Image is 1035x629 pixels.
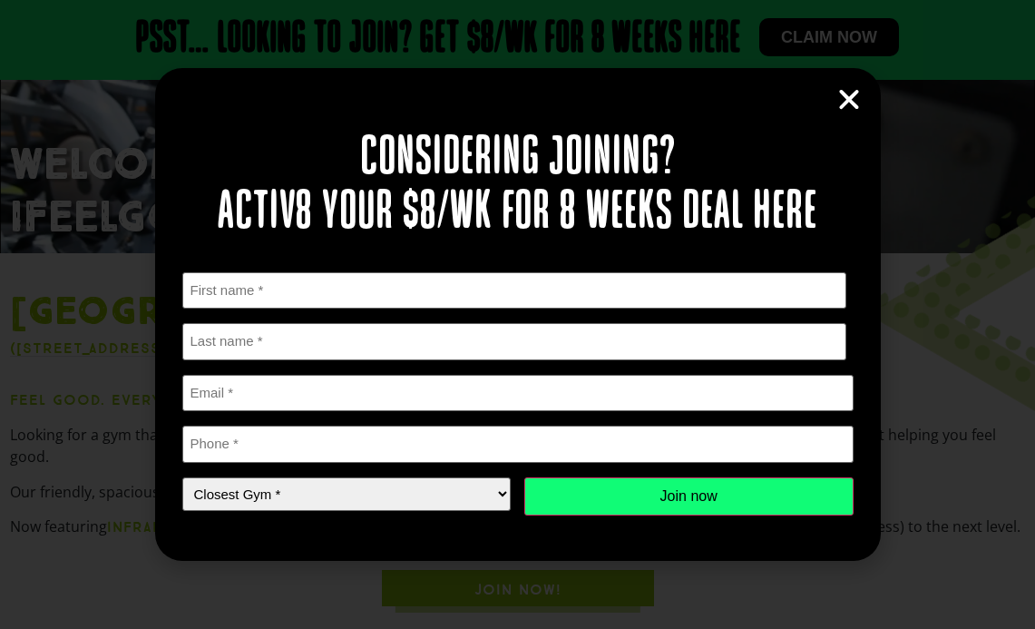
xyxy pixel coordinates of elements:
[182,375,854,412] input: Email *
[182,323,847,360] input: Last name *
[182,426,854,463] input: Phone *
[524,477,854,516] input: Join now
[182,132,854,241] h2: Considering joining? Activ8 your $8/wk for 8 weeks deal here
[182,272,847,310] input: First name *
[835,86,863,113] a: Close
